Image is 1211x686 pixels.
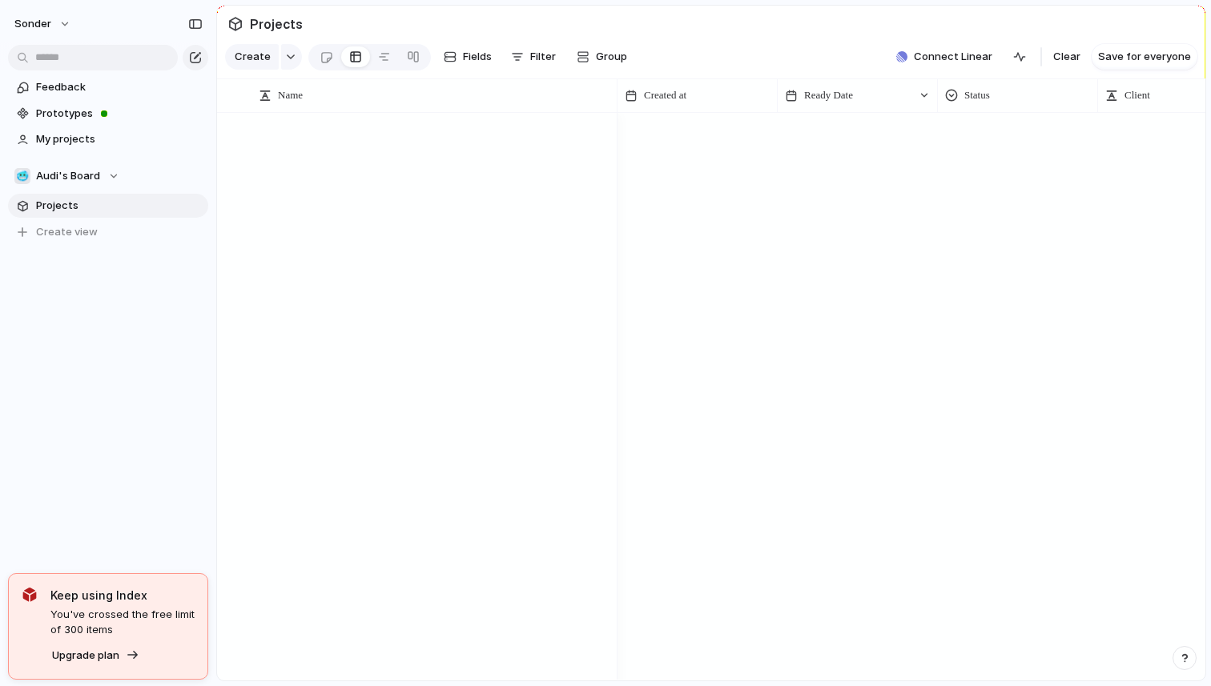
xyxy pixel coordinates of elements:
button: Filter [505,44,562,70]
span: Clear [1053,49,1080,65]
a: Prototypes [8,102,208,126]
button: Group [569,44,635,70]
a: My projects [8,127,208,151]
span: Keep using Index [50,587,195,604]
button: Fields [437,44,498,70]
span: Client [1124,87,1150,103]
button: Upgrade plan [47,644,144,667]
span: Upgrade plan [52,648,119,664]
span: Create [235,49,271,65]
span: Projects [247,10,306,38]
span: Prototypes [36,106,203,122]
span: Projects [36,198,203,214]
span: Ready Date [804,87,853,103]
span: Create view [36,224,98,240]
span: Fields [463,49,492,65]
span: sonder [14,16,51,32]
span: Created at [644,87,686,103]
button: Save for everyone [1092,44,1197,70]
a: Feedback [8,75,208,99]
button: Connect Linear [890,45,999,69]
button: 🥶Audi's Board [8,164,208,188]
span: Connect Linear [914,49,992,65]
button: sonder [7,11,79,37]
span: Status [964,87,990,103]
span: My projects [36,131,203,147]
span: Audi's Board [36,168,100,184]
span: Filter [530,49,556,65]
span: Group [596,49,627,65]
button: Create view [8,220,208,244]
span: Save for everyone [1098,49,1191,65]
span: Feedback [36,79,203,95]
a: Projects [8,194,208,218]
div: 🥶 [14,168,30,184]
button: Clear [1047,44,1087,70]
span: Name [278,87,303,103]
button: Create [225,44,279,70]
span: You've crossed the free limit of 300 items [50,607,195,638]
